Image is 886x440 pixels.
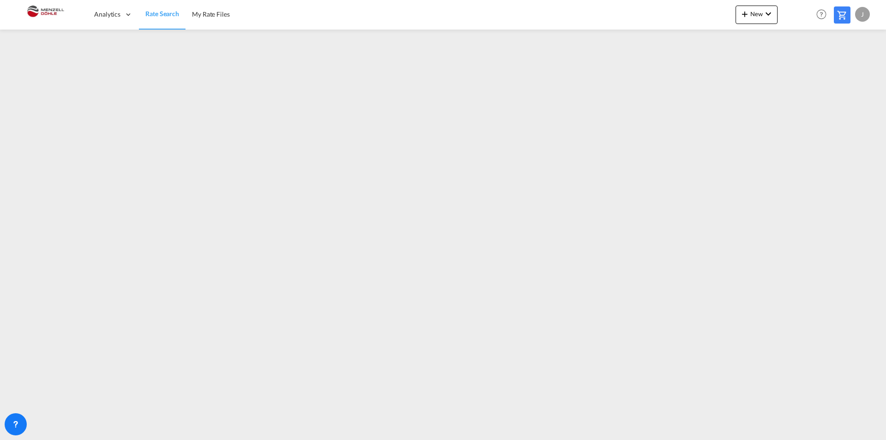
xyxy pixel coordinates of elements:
[14,4,76,25] img: 5c2b1670644e11efba44c1e626d722bd.JPG
[94,10,120,19] span: Analytics
[855,7,870,22] div: J
[739,8,750,19] md-icon: icon-plus 400-fg
[763,8,774,19] md-icon: icon-chevron-down
[736,6,778,24] button: icon-plus 400-fgNewicon-chevron-down
[814,6,829,22] span: Help
[145,10,179,18] span: Rate Search
[739,10,774,18] span: New
[192,10,230,18] span: My Rate Files
[814,6,834,23] div: Help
